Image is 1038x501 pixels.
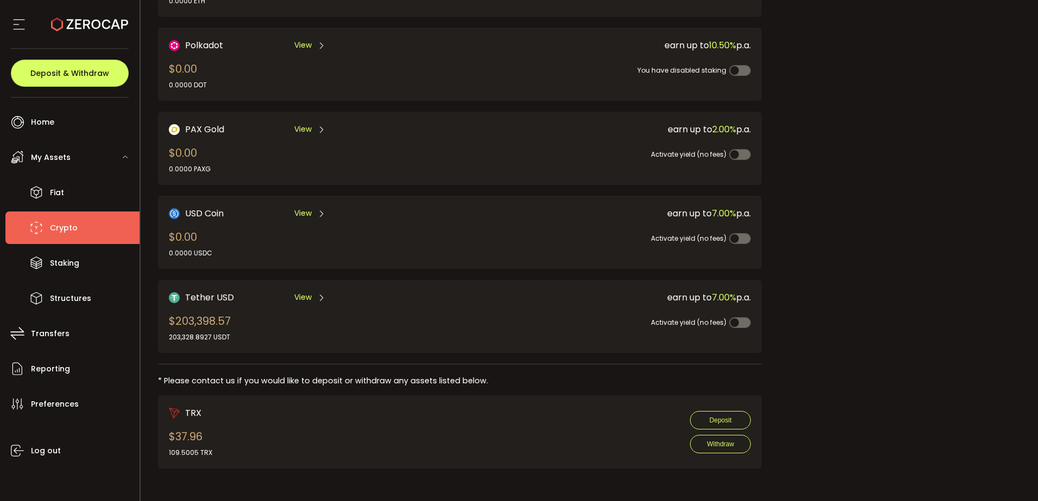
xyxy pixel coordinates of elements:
div: earn up to p.a. [452,207,751,220]
span: View [294,208,312,219]
span: 2.00% [712,123,736,136]
span: PAX Gold [185,123,224,136]
span: View [294,292,312,303]
span: View [294,40,312,51]
span: TRX [185,406,201,420]
div: earn up to p.a. [452,38,751,52]
button: Deposit [690,411,751,429]
span: Transfers [31,326,69,342]
span: Tether USD [185,291,234,304]
span: Staking [50,255,79,271]
div: 0.0000 PAXG [169,164,211,174]
span: 7.00% [712,291,736,304]
div: 0.0000 DOT [169,80,207,90]
div: $0.00 [169,61,207,90]
span: Deposit [710,416,732,424]
span: Polkadot [185,38,223,52]
span: Reporting [31,361,70,377]
span: Preferences [31,396,79,412]
button: Withdraw [690,435,751,453]
img: Tether USD [169,292,180,303]
div: 203,328.8927 USDT [169,332,231,342]
span: Activate yield (no fees) [651,150,726,159]
img: DOT [169,40,180,51]
span: Log out [31,443,61,459]
div: earn up to p.a. [452,123,751,136]
img: USD Coin [169,208,180,219]
span: 7.00% [712,207,736,220]
span: Crypto [50,220,78,236]
span: Withdraw [707,440,734,448]
button: Deposit & Withdraw [11,60,129,87]
div: $37.96 [169,428,212,458]
div: earn up to p.a. [452,291,751,304]
div: 0.0000 USDC [169,248,212,258]
div: * Please contact us if you would like to deposit or withdraw any assets listed below. [158,375,762,387]
span: Deposit & Withdraw [30,69,109,77]
span: Home [31,114,54,130]
div: $203,398.57 [169,313,231,342]
div: 109.5005 TRX [169,448,212,458]
span: View [294,124,312,135]
div: $0.00 [169,229,212,258]
span: My Assets [31,150,71,165]
span: Structures [50,291,91,306]
div: $0.00 [169,145,211,174]
span: Activate yield (no fees) [651,234,726,243]
span: You have disabled staking [637,66,726,75]
span: Fiat [50,185,64,201]
img: PAX Gold [169,124,180,135]
iframe: Chat Widget [984,449,1038,501]
span: 10.50% [709,39,736,52]
span: Activate yield (no fees) [651,318,726,327]
img: trx_portfolio.png [169,408,180,419]
span: USD Coin [185,207,224,220]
